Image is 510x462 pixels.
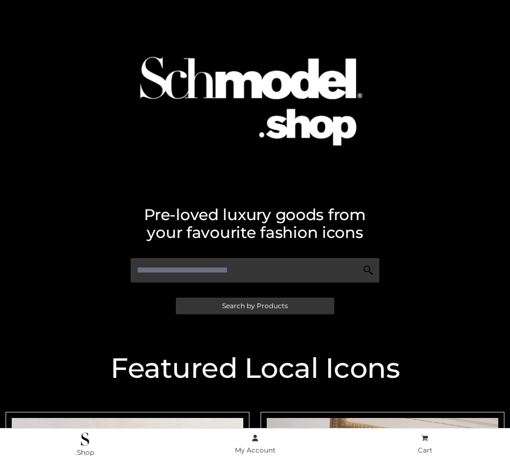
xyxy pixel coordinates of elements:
[222,303,288,309] span: Search by Products
[6,206,504,241] h2: Pre-loved luxury goods from your favourite fashion icons
[170,432,340,457] a: My Account
[235,446,276,454] span: My Account
[418,446,432,454] span: Cart
[363,265,374,276] img: Search Icon
[81,432,89,446] img: .Shop
[176,298,334,314] a: Search by Products
[75,448,94,456] span: .Shop
[340,432,510,457] a: Cart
